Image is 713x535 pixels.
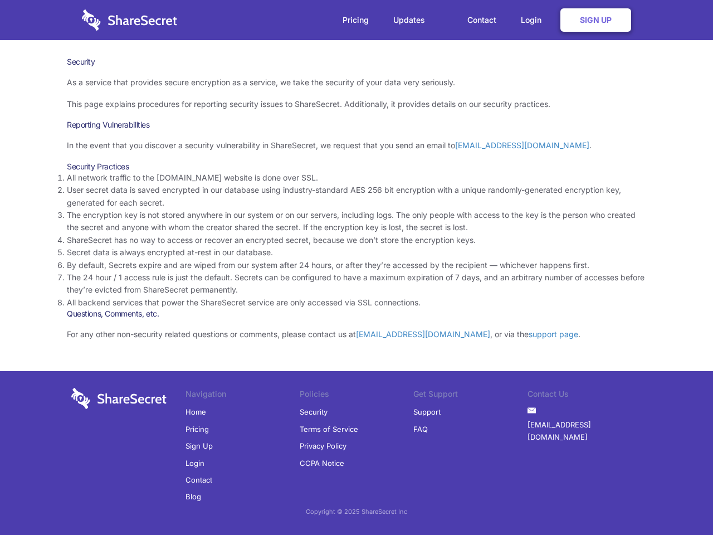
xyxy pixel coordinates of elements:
[185,471,212,488] a: Contact
[300,388,414,403] li: Policies
[560,8,631,32] a: Sign Up
[67,246,646,259] li: Secret data is always encrypted at-rest in our database.
[529,329,578,339] a: support page
[67,328,646,341] p: For any other non-security related questions or comments, please contact us at , or via the .
[356,329,490,339] a: [EMAIL_ADDRESS][DOMAIN_NAME]
[67,57,646,67] h1: Security
[413,388,528,403] li: Get Support
[67,259,646,271] li: By default, Secrets expire and are wiped from our system after 24 hours, or after they’re accesse...
[67,209,646,234] li: The encryption key is not stored anywhere in our system or on our servers, including logs. The on...
[300,403,328,420] a: Security
[67,234,646,246] li: ShareSecret has no way to access or recover an encrypted secret, because we don’t store the encry...
[67,98,646,110] p: This page explains procedures for reporting security issues to ShareSecret. Additionally, it prov...
[300,455,344,471] a: CCPA Notice
[413,421,428,437] a: FAQ
[67,296,646,309] li: All backend services that power the ShareSecret service are only accessed via SSL connections.
[67,162,646,172] h3: Security Practices
[67,309,646,319] h3: Questions, Comments, etc.
[510,3,558,37] a: Login
[413,403,441,420] a: Support
[185,488,201,505] a: Blog
[67,120,646,130] h3: Reporting Vulnerabilities
[185,437,213,454] a: Sign Up
[67,184,646,209] li: User secret data is saved encrypted in our database using industry-standard AES 256 bit encryptio...
[67,76,646,89] p: As a service that provides secure encryption as a service, we take the security of your data very...
[185,403,206,420] a: Home
[185,455,204,471] a: Login
[455,140,589,150] a: [EMAIL_ADDRESS][DOMAIN_NAME]
[185,421,209,437] a: Pricing
[300,437,346,454] a: Privacy Policy
[67,172,646,184] li: All network traffic to the [DOMAIN_NAME] website is done over SSL.
[331,3,380,37] a: Pricing
[67,139,646,152] p: In the event that you discover a security vulnerability in ShareSecret, we request that you send ...
[185,388,300,403] li: Navigation
[300,421,358,437] a: Terms of Service
[528,388,642,403] li: Contact Us
[71,388,167,409] img: logo-wordmark-white-trans-d4663122ce5f474addd5e946df7df03e33cb6a1c49d2221995e7729f52c070b2.svg
[528,416,642,446] a: [EMAIL_ADDRESS][DOMAIN_NAME]
[82,9,177,31] img: logo-wordmark-white-trans-d4663122ce5f474addd5e946df7df03e33cb6a1c49d2221995e7729f52c070b2.svg
[67,271,646,296] li: The 24 hour / 1 access rule is just the default. Secrets can be configured to have a maximum expi...
[456,3,507,37] a: Contact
